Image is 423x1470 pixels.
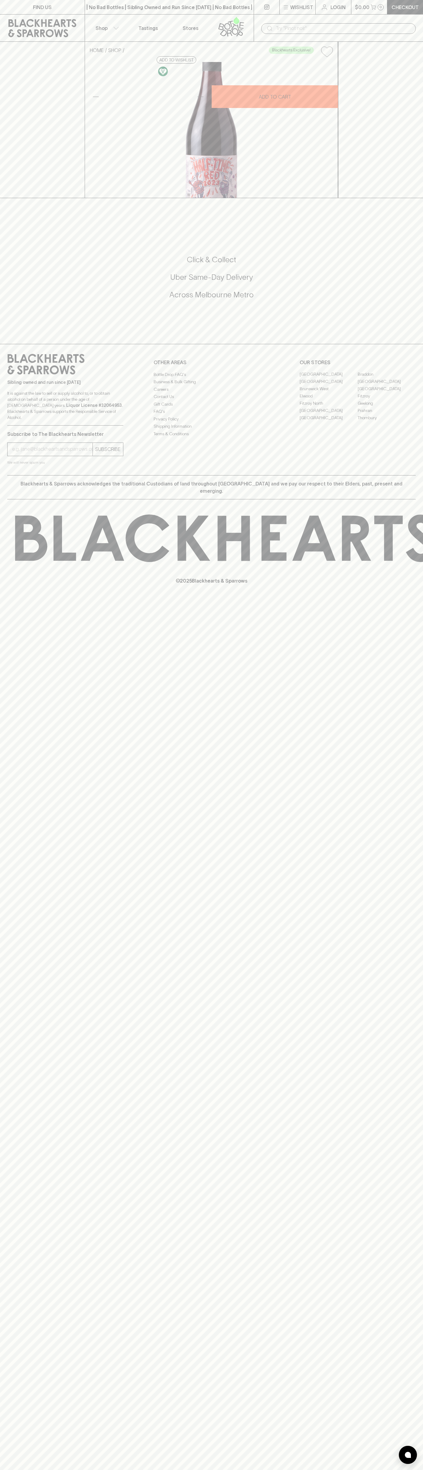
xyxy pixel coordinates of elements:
[358,371,416,378] a: Braddon
[90,47,104,53] a: HOME
[154,400,270,408] a: Gift Cards
[154,408,270,415] a: FAQ's
[66,403,122,408] strong: Liquor License #32064953
[95,446,121,453] p: SUBSCRIBE
[358,393,416,400] a: Fitzroy
[330,4,346,11] p: Login
[7,255,416,265] h5: Click & Collect
[154,430,270,437] a: Terms & Conditions
[7,290,416,300] h5: Across Melbourne Metro
[358,407,416,414] a: Prahran
[12,480,411,495] p: Blackhearts & Sparrows acknowledges the traditional Custodians of land throughout [GEOGRAPHIC_DAT...
[85,15,127,41] button: Shop
[355,4,369,11] p: $0.00
[154,386,270,393] a: Careers
[183,24,198,32] p: Stores
[158,67,168,76] img: Vegan
[276,24,411,33] input: Try "Pinot noir"
[7,272,416,282] h5: Uber Same-Day Delivery
[157,56,196,64] button: Add to wishlist
[269,47,314,53] span: Blackhearts Exclusive!
[300,378,358,385] a: [GEOGRAPHIC_DATA]
[405,1452,411,1458] img: bubble-icon
[7,390,123,420] p: It is against the law to sell or supply alcohol to, or to obtain alcohol on behalf of a person un...
[154,378,270,386] a: Business & Bulk Gifting
[85,62,338,198] img: 36433.png
[108,47,121,53] a: SHOP
[379,5,382,9] p: 0
[33,4,52,11] p: FIND US
[358,400,416,407] a: Geelong
[127,15,169,41] a: Tastings
[300,359,416,366] p: OUR STORES
[93,443,123,456] button: SUBSCRIBE
[358,385,416,393] a: [GEOGRAPHIC_DATA]
[300,400,358,407] a: Fitzroy North
[212,85,338,108] button: ADD TO CART
[154,415,270,423] a: Privacy Policy
[300,385,358,393] a: Brunswick West
[290,4,313,11] p: Wishlist
[157,65,169,78] a: Made without the use of any animal products.
[12,444,93,454] input: e.g. jane@blackheartsandsparrows.com.au
[300,371,358,378] a: [GEOGRAPHIC_DATA]
[154,359,270,366] p: OTHER AREAS
[319,44,335,60] button: Add to wishlist
[300,393,358,400] a: Elwood
[138,24,158,32] p: Tastings
[358,378,416,385] a: [GEOGRAPHIC_DATA]
[7,230,416,332] div: Call to action block
[154,371,270,378] a: Bottle Drop FAQ's
[7,379,123,385] p: Sibling owned and run since [DATE]
[96,24,108,32] p: Shop
[7,430,123,438] p: Subscribe to The Blackhearts Newsletter
[392,4,419,11] p: Checkout
[154,423,270,430] a: Shipping Information
[154,393,270,400] a: Contact Us
[169,15,212,41] a: Stores
[300,407,358,414] a: [GEOGRAPHIC_DATA]
[259,93,291,100] p: ADD TO CART
[358,414,416,422] a: Thornbury
[7,459,123,465] p: We will never spam you
[300,414,358,422] a: [GEOGRAPHIC_DATA]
